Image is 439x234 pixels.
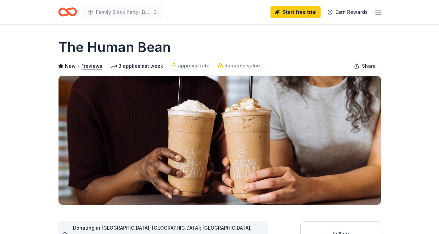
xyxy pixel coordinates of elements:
[77,63,80,69] span: •
[58,38,171,57] h1: The Human Bean
[270,6,321,18] a: Start free trial
[82,5,163,19] button: Family Block Party- BEAM Fundraiser
[110,62,163,70] div: 3 applies last week
[218,62,260,70] a: donation value
[349,59,381,73] button: Share
[323,6,372,18] a: Earn Rewards
[82,62,102,70] button: 1reviews
[178,62,210,70] span: approval rate
[65,62,76,70] span: New
[224,62,260,70] span: donation value
[58,4,77,20] a: Home
[96,8,150,16] span: Family Block Party- BEAM Fundraiser
[362,62,376,70] span: Share
[171,62,210,70] a: approval rate
[59,76,381,205] img: Image for The Human Bean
